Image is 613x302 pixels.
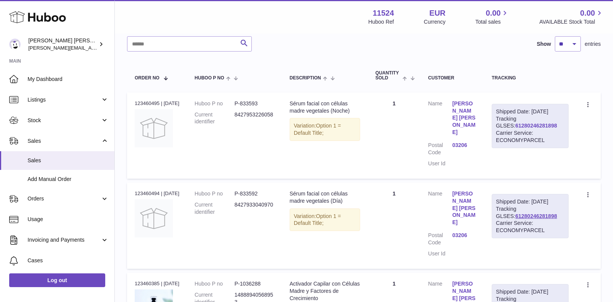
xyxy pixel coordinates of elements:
span: Option 1 = Default Title; [294,123,341,136]
img: no-photo.jpg [135,199,173,237]
a: 0.00 AVAILABLE Stock Total [539,8,604,26]
div: Sérum facial con células madre vegetales (Día) [290,190,360,205]
div: [PERSON_NAME] [PERSON_NAME] [28,37,97,52]
div: Variation: [290,208,360,231]
dd: 8427933040970 [235,201,274,216]
div: 123460495 | [DATE] [135,100,179,107]
div: Activador Capilar con Células Madre y Factores de Crecimiento [290,280,360,302]
span: Huboo P no [195,76,224,81]
span: Add Manual Order [28,176,109,183]
div: Customer [428,76,476,81]
div: Sérum facial con células madre vegetales (Noche) [290,100,360,115]
span: AVAILABLE Stock Total [539,18,604,26]
td: 1 [368,92,421,179]
a: Log out [9,273,105,287]
dt: Name [428,100,452,138]
div: 123460385 | [DATE] [135,280,179,287]
dt: Postal Code [428,232,452,246]
span: 0.00 [580,8,595,18]
dt: User Id [428,160,452,167]
dt: Postal Code [428,142,452,156]
span: [PERSON_NAME][EMAIL_ADDRESS][DOMAIN_NAME] [28,45,153,51]
dt: Huboo P no [195,190,235,197]
dd: P-1036288 [235,280,274,287]
span: entries [585,40,601,48]
span: Orders [28,195,101,202]
div: Carrier Service: ECONOMYPARCEL [496,129,564,144]
label: Show [537,40,551,48]
a: 0.00 Total sales [475,8,509,26]
span: Order No [135,76,160,81]
a: 61280246281898 [515,213,557,219]
span: Sales [28,137,101,145]
strong: EUR [429,8,445,18]
span: Stock [28,117,101,124]
dd: P-833593 [235,100,274,107]
div: Shipped Date: [DATE] [496,198,564,205]
a: 03206 [452,142,476,149]
img: no-photo.jpg [135,109,173,147]
span: Sales [28,157,109,164]
div: Carrier Service: ECONOMYPARCEL [496,220,564,234]
dt: Name [428,190,452,228]
span: Invoicing and Payments [28,236,101,244]
div: Tracking GLSES: [492,194,569,238]
div: Shipped Date: [DATE] [496,108,564,115]
span: Quantity Sold [375,71,401,81]
span: Total sales [475,18,509,26]
strong: 11524 [373,8,394,18]
span: Cases [28,257,109,264]
div: Variation: [290,118,360,141]
dt: Huboo P no [195,100,235,107]
td: 1 [368,182,421,269]
div: Currency [424,18,446,26]
span: Option 1 = Default Title; [294,213,341,226]
img: marie@teitv.com [9,39,21,50]
span: Listings [28,96,101,103]
span: 0.00 [486,8,501,18]
div: Huboo Ref [368,18,394,26]
a: 03206 [452,232,476,239]
dd: 8427953226058 [235,111,274,126]
div: Tracking [492,76,569,81]
a: [PERSON_NAME] [PERSON_NAME] [452,100,476,136]
div: Shipped Date: [DATE] [496,288,564,296]
a: 61280246281898 [515,123,557,129]
dd: P-833592 [235,190,274,197]
span: Usage [28,216,109,223]
dt: Huboo P no [195,280,235,287]
div: Tracking GLSES: [492,104,569,148]
dt: Current identifier [195,201,235,216]
div: 123460494 | [DATE] [135,190,179,197]
span: Description [290,76,321,81]
a: [PERSON_NAME] [PERSON_NAME] [452,190,476,226]
dt: User Id [428,250,452,257]
span: My Dashboard [28,76,109,83]
dt: Current identifier [195,111,235,126]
